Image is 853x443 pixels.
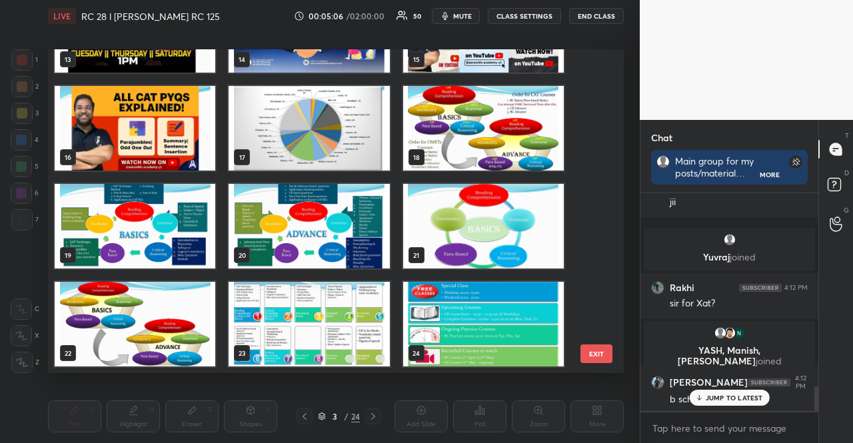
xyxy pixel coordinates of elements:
[760,170,780,179] div: More
[652,376,664,388] img: thumbnail.jpg
[11,49,38,71] div: 1
[229,184,389,268] img: 1759401700APTG6B.pdf
[569,8,624,24] button: END CLASS
[714,326,727,340] img: default.png
[11,156,39,177] div: 5
[670,393,808,406] div: b school wla kya h?
[730,250,756,263] span: joined
[55,184,215,268] img: 1759401700APTG6B.pdf
[345,412,349,420] div: /
[403,86,564,171] img: 1759401700APTG6B.pdf
[55,86,215,171] img: 1759401700APTG6B.pdf
[756,354,782,367] span: joined
[453,11,472,21] span: mute
[11,129,39,151] div: 4
[351,410,360,422] div: 24
[732,326,746,340] img: thumbnail.jpg
[403,184,564,268] img: 1759401700APTG6B.pdf
[845,131,849,141] p: T
[11,209,39,230] div: 7
[55,282,215,366] img: 1759401700APTG6B.pdf
[844,205,849,215] p: G
[723,326,736,340] img: thumbnail.jpg
[11,298,39,320] div: C
[652,252,807,262] p: Yuvraj
[11,352,39,373] div: Z
[723,233,736,246] img: default.png
[670,282,694,294] h6: Rakhi
[784,284,808,292] div: 4:12 PM
[670,196,808,209] div: jii
[793,374,808,390] div: 4:12 PM
[403,282,564,366] img: 1759401700APTG6B.pdf
[229,282,389,366] img: 1759401700APTG6B.pdf
[432,8,480,24] button: mute
[748,378,790,386] img: 4P8fHbbgJtejmAAAAAElFTkSuQmCC
[640,120,683,155] p: Chat
[11,183,39,204] div: 6
[48,8,76,24] div: LIVE
[670,297,808,310] div: sir for Xat?
[652,345,807,366] p: YASH, Manish, [PERSON_NAME]
[81,10,220,23] h4: RC 28 l [PERSON_NAME] RC 125
[739,284,782,292] img: 4P8fHbbgJtejmAAAAAElFTkSuQmCC
[706,394,763,402] p: JUMP TO LATEST
[657,156,669,168] img: default.png
[580,344,612,363] button: EXIT
[11,103,39,124] div: 3
[413,13,421,19] div: 50
[675,155,760,179] div: Main group for my posts/material Discussion group [DEMOGRAPHIC_DATA] pdf & Editorial group CAT Ma...
[48,49,600,373] div: grid
[11,325,39,346] div: X
[640,193,818,411] div: grid
[11,76,39,97] div: 2
[844,168,849,178] p: D
[488,8,561,24] button: CLASS SETTINGS
[670,376,748,388] h6: [PERSON_NAME]
[329,412,342,420] div: 3
[652,282,664,294] img: thumbnail.jpg
[675,179,750,203] a: [URL][DOMAIN_NAME]
[229,86,389,171] img: 1759401700APTG6B.pdf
